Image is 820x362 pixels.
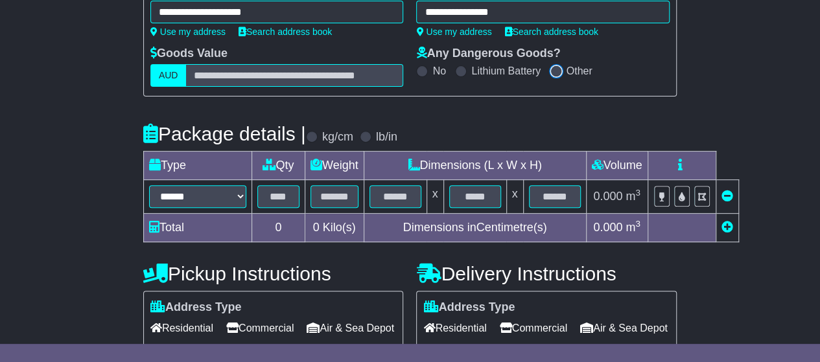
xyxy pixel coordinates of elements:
[376,130,397,144] label: lb/in
[364,152,586,180] td: Dimensions (L x W x H)
[364,214,586,242] td: Dimensions in Centimetre(s)
[252,214,305,242] td: 0
[143,123,306,144] h4: Package details |
[305,152,364,180] td: Weight
[150,47,228,61] label: Goods Value
[471,65,541,77] label: Lithium Battery
[143,214,252,242] td: Total
[506,180,523,214] td: x
[721,190,733,203] a: Remove this item
[150,64,187,87] label: AUD
[226,318,294,338] span: Commercial
[635,188,640,198] sup: 3
[586,152,648,180] td: Volume
[423,318,486,338] span: Residential
[721,221,733,234] a: Add new item
[307,318,394,338] span: Air & Sea Depot
[416,47,560,61] label: Any Dangerous Goods?
[150,318,213,338] span: Residential
[416,27,491,37] a: Use my address
[423,300,515,315] label: Address Type
[305,214,364,242] td: Kilo(s)
[593,190,622,203] span: 0.000
[416,263,677,284] h4: Delivery Instructions
[635,219,640,229] sup: 3
[505,27,598,37] a: Search address book
[500,318,567,338] span: Commercial
[322,130,353,144] label: kg/cm
[143,263,404,284] h4: Pickup Instructions
[150,300,242,315] label: Address Type
[626,190,640,203] span: m
[143,152,252,180] td: Type
[626,221,640,234] span: m
[567,65,592,77] label: Other
[313,221,320,234] span: 0
[239,27,332,37] a: Search address book
[580,318,668,338] span: Air & Sea Depot
[593,221,622,234] span: 0.000
[427,180,443,214] td: x
[150,27,226,37] a: Use my address
[432,65,445,77] label: No
[252,152,305,180] td: Qty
